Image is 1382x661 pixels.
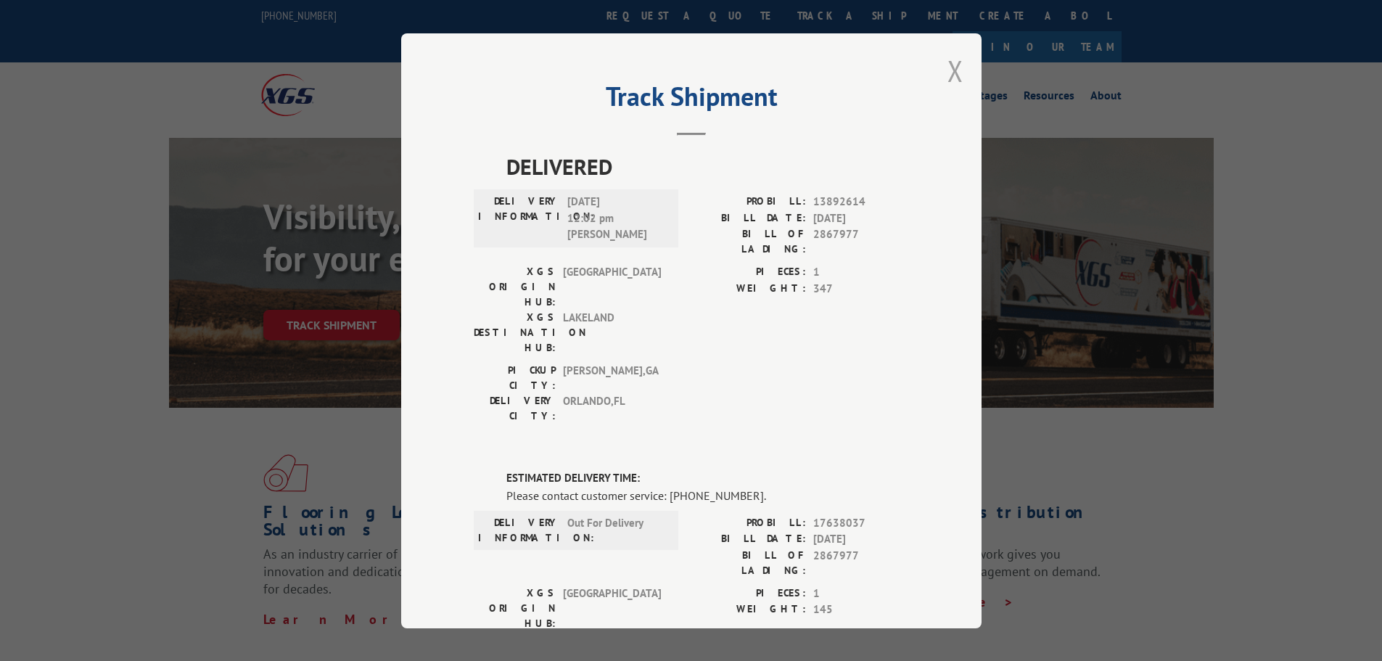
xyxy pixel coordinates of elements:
span: [DATE] [813,210,909,226]
label: WEIGHT: [691,602,806,618]
label: XGS ORIGIN HUB: [474,264,556,310]
span: [GEOGRAPHIC_DATA] [563,585,661,631]
span: 17638037 [813,514,909,531]
span: 145 [813,602,909,618]
label: PIECES: [691,585,806,602]
label: DELIVERY INFORMATION: [478,514,560,545]
span: [GEOGRAPHIC_DATA] [563,264,661,310]
div: Please contact customer service: [PHONE_NUMBER]. [506,486,909,504]
label: XGS ORIGIN HUB: [474,585,556,631]
button: Close modal [947,52,963,90]
label: DELIVERY CITY: [474,393,556,424]
label: PIECES: [691,264,806,281]
span: LAKELAND [563,310,661,356]
span: [DATE] [813,531,909,548]
label: XGS DESTINATION HUB: [474,310,556,356]
label: DELIVERY INFORMATION: [478,194,560,243]
label: WEIGHT: [691,280,806,297]
label: ESTIMATED DELIVERY TIME: [506,470,909,487]
span: Out For Delivery [567,514,665,545]
label: BILL DATE: [691,210,806,226]
span: 1 [813,585,909,602]
label: PROBILL: [691,194,806,210]
label: PICKUP CITY: [474,363,556,393]
span: 2867977 [813,226,909,257]
span: 1 [813,264,909,281]
h2: Track Shipment [474,86,909,114]
span: 347 [813,280,909,297]
span: [DATE] 12:02 pm [PERSON_NAME] [567,194,665,243]
span: 2867977 [813,547,909,578]
span: DELIVERED [506,150,909,183]
label: BILL OF LADING: [691,547,806,578]
label: PROBILL: [691,514,806,531]
label: BILL OF LADING: [691,226,806,257]
label: BILL DATE: [691,531,806,548]
span: ORLANDO , FL [563,393,661,424]
span: 13892614 [813,194,909,210]
span: [PERSON_NAME] , GA [563,363,661,393]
